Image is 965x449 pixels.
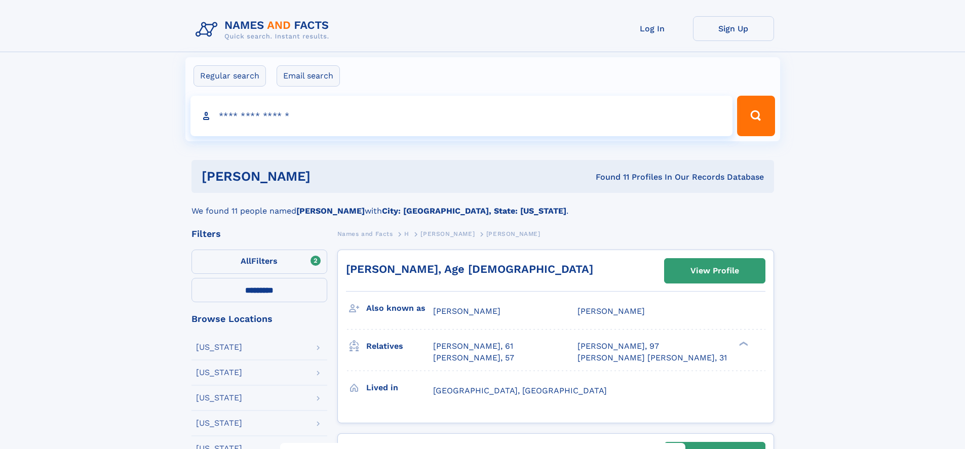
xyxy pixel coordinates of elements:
div: Found 11 Profiles In Our Records Database [453,172,764,183]
span: [GEOGRAPHIC_DATA], [GEOGRAPHIC_DATA] [433,386,607,395]
div: [US_STATE] [196,369,242,377]
a: [PERSON_NAME], Age [DEMOGRAPHIC_DATA] [346,263,593,275]
div: View Profile [690,259,739,282]
span: [PERSON_NAME] [577,306,645,316]
a: [PERSON_NAME], 97 [577,341,659,352]
h3: Also known as [366,300,433,317]
div: We found 11 people named with . [191,193,774,217]
input: search input [190,96,733,136]
h3: Relatives [366,338,433,355]
a: [PERSON_NAME] [PERSON_NAME], 31 [577,352,727,363]
b: City: [GEOGRAPHIC_DATA], State: [US_STATE] [382,206,566,216]
h1: [PERSON_NAME] [202,170,453,183]
div: Filters [191,229,327,238]
img: Logo Names and Facts [191,16,337,44]
a: [PERSON_NAME], 61 [433,341,513,352]
a: [PERSON_NAME] [420,227,475,240]
a: Sign Up [693,16,774,41]
label: Email search [277,65,340,87]
span: All [241,256,251,266]
span: H [404,230,409,237]
div: Browse Locations [191,314,327,323]
div: [US_STATE] [196,343,242,351]
span: [PERSON_NAME] [433,306,500,316]
a: Log In [612,16,693,41]
label: Regular search [194,65,266,87]
span: [PERSON_NAME] [486,230,541,237]
a: View Profile [665,259,765,283]
a: [PERSON_NAME], 57 [433,352,514,363]
div: [US_STATE] [196,419,242,427]
h3: Lived in [366,379,433,396]
div: [US_STATE] [196,394,242,402]
a: H [404,227,409,240]
a: Names and Facts [337,227,393,240]
label: Filters [191,250,327,274]
button: Search Button [737,96,775,136]
b: [PERSON_NAME] [296,206,365,216]
span: [PERSON_NAME] [420,230,475,237]
div: ❯ [737,341,749,347]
